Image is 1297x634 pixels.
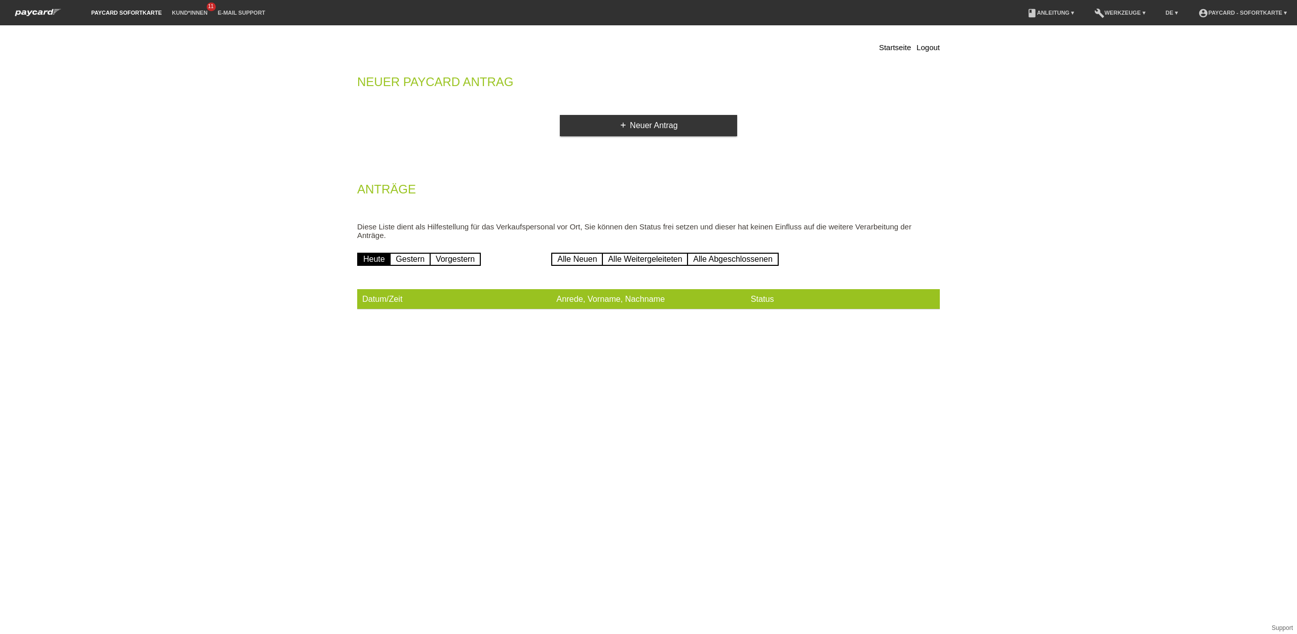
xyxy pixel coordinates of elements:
a: Alle Weitergeleiteten [602,253,688,266]
i: book [1027,8,1037,18]
a: paycard Sofortkarte [86,10,167,16]
i: account_circle [1198,8,1208,18]
a: bookAnleitung ▾ [1022,10,1079,16]
a: Heute [357,253,391,266]
a: Logout [917,43,940,52]
a: Kund*innen [167,10,212,16]
a: paycard Sofortkarte [10,12,66,19]
span: 11 [207,3,216,11]
a: account_circlepaycard - Sofortkarte ▾ [1193,10,1292,16]
h2: Anträge [357,184,940,200]
a: E-Mail Support [213,10,271,16]
i: build [1094,8,1104,18]
a: Alle Neuen [551,253,603,266]
a: Vorgestern [430,253,481,266]
img: paycard Sofortkarte [10,7,66,18]
a: buildWerkzeuge ▾ [1089,10,1151,16]
a: Gestern [390,253,431,266]
a: DE ▾ [1161,10,1183,16]
h2: Neuer Paycard Antrag [357,77,940,92]
a: Alle Abgeschlossenen [687,253,779,266]
th: Status [746,289,940,309]
a: addNeuer Antrag [560,115,737,136]
th: Anrede, Vorname, Nachname [551,289,745,309]
i: add [619,121,627,129]
a: Startseite [879,43,911,52]
p: Diese Liste dient als Hilfestellung für das Verkaufspersonal vor Ort, Sie können den Status frei ... [357,222,940,240]
th: Datum/Zeit [357,289,551,309]
a: Support [1272,624,1293,631]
